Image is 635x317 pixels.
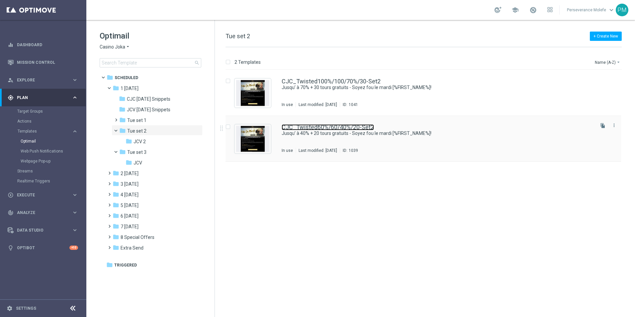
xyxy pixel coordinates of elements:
span: CJC Tuesday Snippets [127,96,170,102]
div: +10 [69,246,78,250]
span: JCV [134,160,142,166]
a: Target Groups [17,109,69,114]
i: folder [113,212,119,219]
i: keyboard_arrow_right [72,94,78,101]
button: + Create New [590,32,622,41]
i: folder [113,180,119,187]
span: 6 Sunday [121,213,138,219]
a: Dashboard [17,36,78,53]
div: Webpage Pop-up [21,156,86,166]
div: Press SPACE to select this row. [219,116,634,162]
span: 3 Thursday [121,181,138,187]
button: lightbulb Optibot +10 [7,245,78,251]
a: Mission Control [17,53,78,71]
i: keyboard_arrow_right [72,209,78,216]
div: Execute [8,192,72,198]
div: 1039 [349,148,358,153]
i: folder [113,244,119,251]
span: Tue set 2 [226,33,250,40]
div: Explore [8,77,72,83]
div: play_circle_outline Execute keyboard_arrow_right [7,192,78,198]
span: Templates [18,129,65,133]
span: 8 Special Offers [121,234,154,240]
button: file_copy [598,121,607,130]
span: Execute [17,193,72,197]
div: Optibot [8,239,78,257]
button: Casino Joka arrow_drop_down [100,44,131,50]
h1: Optimail [100,31,201,41]
i: folder [126,159,132,166]
i: folder [113,223,119,230]
a: Settings [16,306,36,310]
i: arrow_drop_down [616,59,621,65]
span: Triggered [114,262,137,268]
span: search [194,60,200,65]
span: 1 Tuesday [121,85,138,91]
div: track_changes Analyze keyboard_arrow_right [7,210,78,215]
div: person_search Explore keyboard_arrow_right [7,77,78,83]
span: Tue set 3 [127,149,146,155]
i: folder [107,74,113,81]
button: equalizer Dashboard [7,42,78,48]
i: folder [106,262,113,268]
span: JCV Tuesday Snippets [127,107,170,113]
div: Target Groups [17,106,86,116]
div: Jusqu’ à 70% + 30 tours gratuits - Soyez fou le mardi [%FIRST_NAME%]! [282,84,593,91]
span: 7 Monday [121,224,138,230]
i: folder [113,234,119,240]
i: keyboard_arrow_right [72,77,78,83]
i: folder [119,127,126,134]
i: track_changes [8,210,14,216]
div: Last modified: [DATE] [296,148,340,153]
a: Perseverance Molefekeyboard_arrow_down [566,5,616,15]
span: Plan [17,96,72,100]
i: folder [113,202,119,208]
div: Optimail [21,136,86,146]
div: Mission Control [8,53,78,71]
p: 2 Templates [234,59,261,65]
i: settings [7,305,13,311]
div: Web Push Notifications [21,146,86,156]
div: Templates [18,129,72,133]
div: Templates [17,126,86,166]
div: Jusqu’ à 40% + 20 tours gratuits - Soyez fou le mardi [%FIRST_NAME%]! [282,130,593,137]
span: Analyze [17,211,72,215]
a: CJC_Twisted60%/60/40%/20-Set2 [282,124,374,130]
a: Optimail [21,139,69,144]
a: Optibot [17,239,69,257]
div: Actions [17,116,86,126]
div: In use [282,148,293,153]
button: Mission Control [7,60,78,65]
div: Streams [17,166,86,176]
i: arrow_drop_down [125,44,131,50]
button: more_vert [611,121,617,129]
i: folder [119,95,126,102]
i: file_copy [600,123,605,128]
i: lightbulb [8,245,14,251]
a: CJC_Twisted100%/100/70%/30-Set2 [282,78,381,84]
button: Name (A-Z)arrow_drop_down [594,58,622,66]
i: keyboard_arrow_right [72,227,78,233]
div: Dashboard [8,36,78,53]
span: Data Studio [17,228,72,232]
div: Data Studio keyboard_arrow_right [7,228,78,233]
span: Scheduled [115,75,138,81]
span: Tue set 1 [127,117,146,123]
img: 1039.jpeg [236,126,269,152]
button: Templates keyboard_arrow_right [17,129,78,134]
div: gps_fixed Plan keyboard_arrow_right [7,95,78,100]
a: Realtime Triggers [17,178,69,184]
span: JCV 2 [134,139,146,145]
i: folder [113,191,119,198]
div: Data Studio [8,227,72,233]
a: Webpage Pop-up [21,158,69,164]
span: 5 Saturday [121,202,138,208]
a: Streams [17,168,69,174]
i: folder [113,170,119,176]
a: Jusqu’ à 40% + 20 tours gratuits - Soyez fou le mardi [%FIRST_NAME%]! [282,130,578,137]
span: Casino Joka [100,44,125,50]
div: 1041 [349,102,358,107]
